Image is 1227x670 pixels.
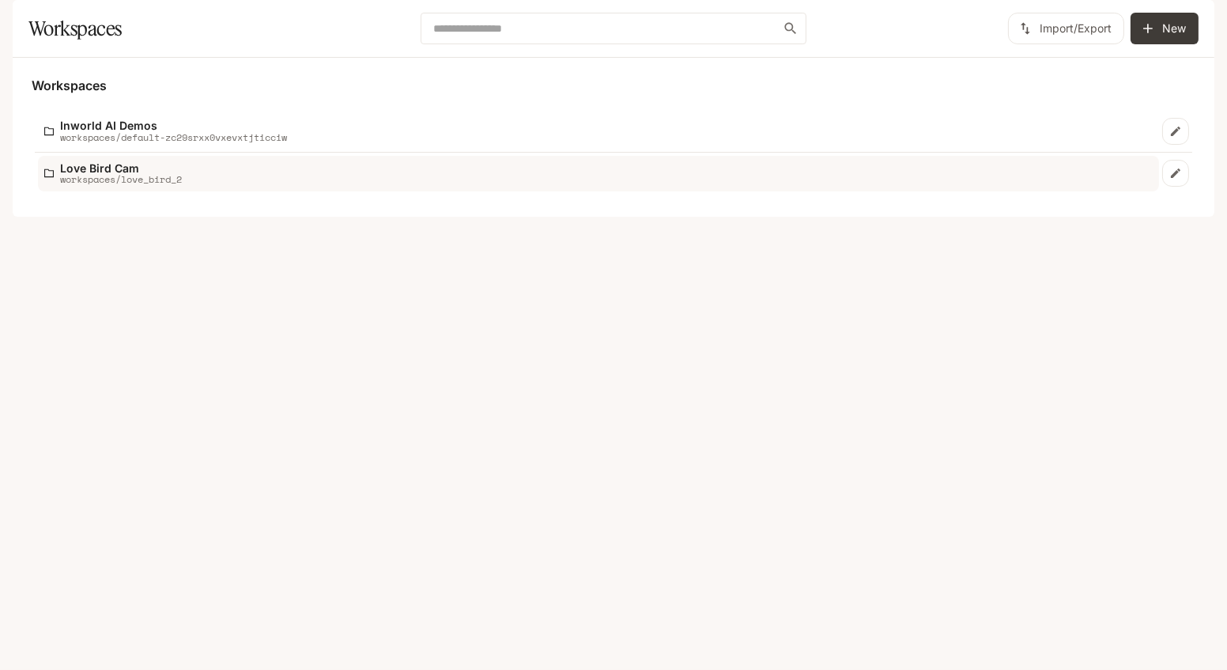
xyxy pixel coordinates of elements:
p: workspaces/default-zc29srxx0vxevxtjticciw [60,132,287,142]
a: Edit workspace [1162,118,1189,145]
button: Create workspace [1131,13,1199,44]
h1: Workspaces [28,13,122,44]
button: Import/Export [1008,13,1124,44]
a: Love Bird Camworkspaces/love_bird_2 [38,156,1159,191]
p: workspaces/love_bird_2 [60,174,182,184]
a: Inworld AI Demosworkspaces/default-zc29srxx0vxevxtjticciw [38,113,1159,149]
h5: Workspaces [32,77,1195,94]
p: Inworld AI Demos [60,119,287,131]
a: Edit workspace [1162,160,1189,187]
p: Love Bird Cam [60,162,182,174]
